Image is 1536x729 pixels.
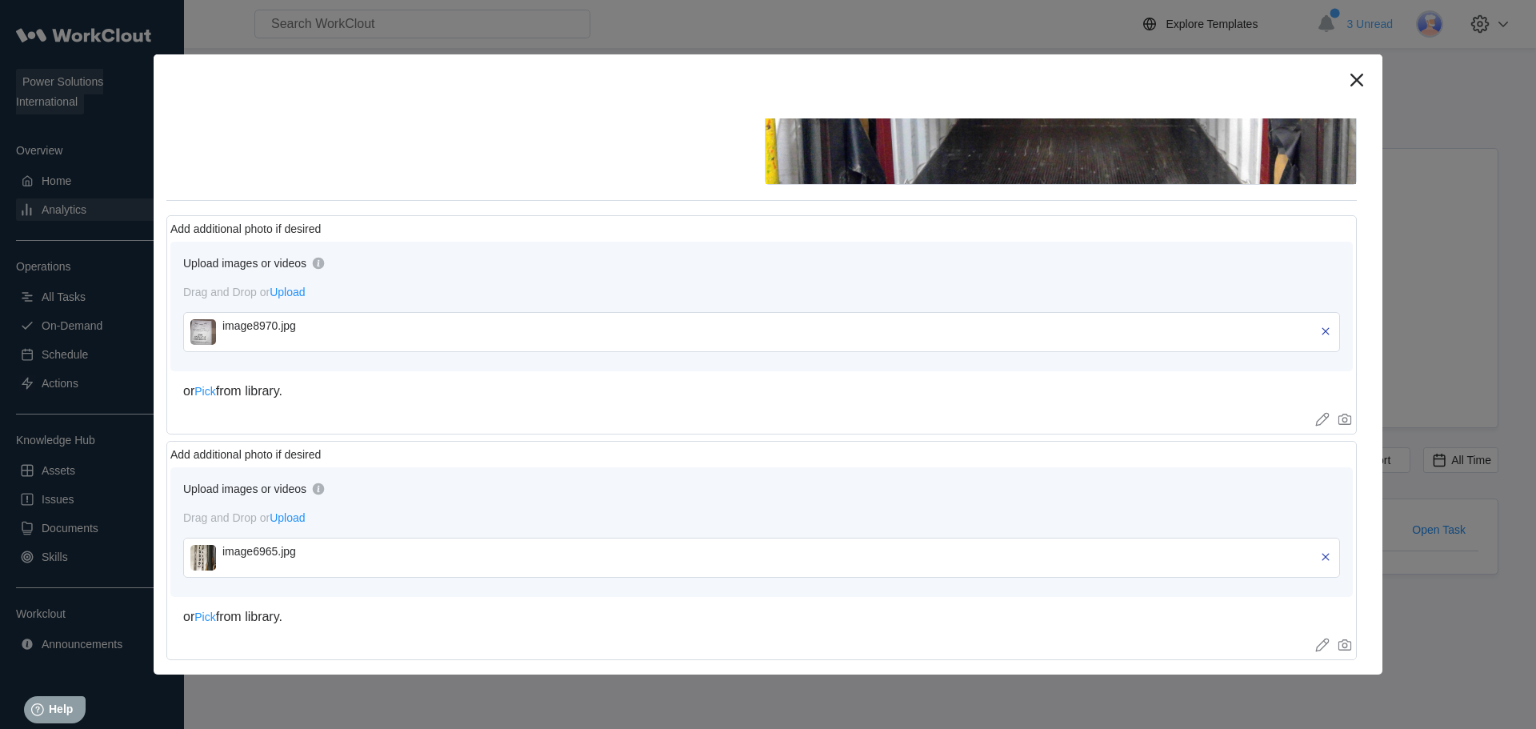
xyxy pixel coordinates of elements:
div: Add additional photo if desired [170,448,321,461]
span: Upload [270,286,305,298]
span: Upload [270,511,305,524]
div: image8970.jpg [222,319,406,332]
div: Upload images or videos [183,483,306,495]
img: image8970.jpg [190,319,216,345]
div: Upload images or videos [183,257,306,270]
span: Drag and Drop or [183,286,306,298]
div: or from library. [183,384,1340,399]
div: Add additional photo if desired [170,222,321,235]
div: image6965.jpg [222,545,406,558]
span: Pick [194,611,215,623]
span: Drag and Drop or [183,511,306,524]
img: image6965.jpg [190,545,216,571]
span: Pick [194,385,215,398]
div: or from library. [183,610,1340,624]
